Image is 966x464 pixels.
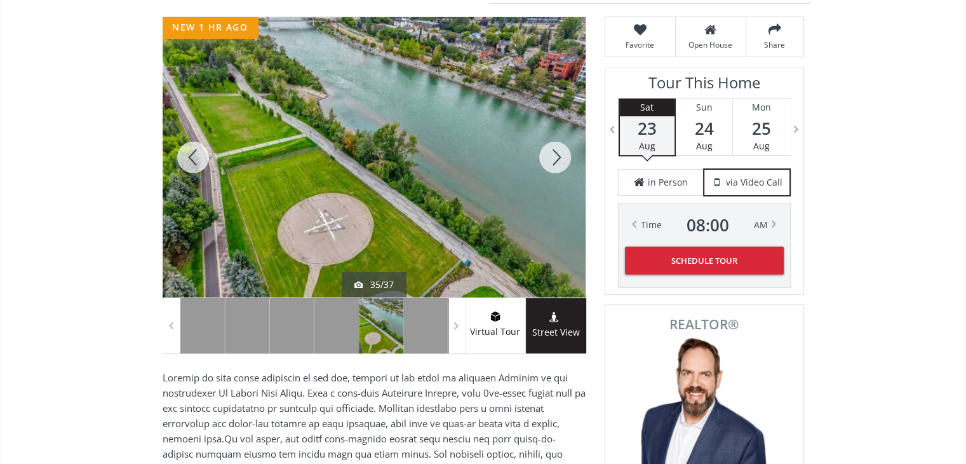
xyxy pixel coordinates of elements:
[612,39,669,50] span: Favorite
[619,318,789,331] span: REALTOR®
[676,119,732,137] span: 24
[753,140,770,152] span: Aug
[163,17,586,297] div: 110 7 Street SW #704 Calgary, AB T2P 5M9 - Photo 35 of 37
[466,298,526,353] a: virtual tour iconVirtual Tour
[620,119,674,137] span: 23
[641,216,768,234] div: Time AM
[526,325,586,340] span: Street View
[753,39,797,50] span: Share
[726,176,782,189] span: via Video Call
[676,99,732,116] div: Sun
[466,325,525,339] span: Virtual Tour
[489,311,502,322] img: virtual tour icon
[687,216,729,234] span: 08 : 00
[733,99,790,116] div: Mon
[695,140,712,152] span: Aug
[620,99,674,116] div: Sat
[625,247,784,275] button: Schedule Tour
[682,39,739,50] span: Open House
[618,74,791,98] h3: Tour This Home
[163,17,258,38] div: new 1 hr ago
[648,176,688,189] span: in Person
[733,119,790,137] span: 25
[354,278,394,291] div: 35/37
[639,140,655,152] span: Aug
